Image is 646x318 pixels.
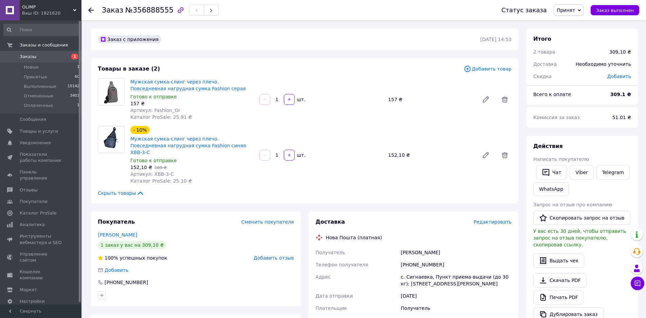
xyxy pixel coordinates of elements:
[501,7,547,14] div: Статус заказа
[130,178,192,184] span: Каталог ProSale: 25.10 ₴
[572,57,635,72] div: Необходимо уточнить
[536,165,567,180] button: Чат
[20,222,45,228] span: Аналитика
[324,234,384,241] div: Нова Пошта (платная)
[295,152,306,158] div: шт.
[24,83,56,90] span: Выполненные
[130,136,246,155] a: Мужская сумка-слинг через плечо. Повседневная нагрудная сумка Fashion синяя ХВВ-3-С
[20,199,48,205] span: Покупатели
[316,250,345,255] span: Получатель
[399,302,513,314] div: Получатель
[22,4,73,10] span: OLIMP
[498,148,512,162] span: Удалить
[241,219,294,225] span: Сменить покупателя
[533,182,569,196] a: WhatsApp
[70,93,79,99] span: 3403
[533,36,551,42] span: Итого
[68,83,79,90] span: 15142
[98,35,161,43] div: Заказ с приложения
[98,66,160,72] span: Товары в заказе (2)
[607,74,631,79] span: Добавить
[130,100,254,107] div: 157 ₴
[474,219,512,225] span: Редактировать
[98,241,166,249] div: 1 заказ у вас на 309,10 ₴
[609,49,631,55] div: 309,10 ₴
[20,116,46,123] span: Сообщения
[533,61,557,67] span: Доставка
[102,6,123,14] span: Заказ
[130,171,174,177] span: Артикул: ХВВ-3-С
[3,24,80,36] input: Поиск
[612,115,631,120] span: 51.01 ₴
[88,7,94,14] div: Вернуться назад
[20,140,51,146] span: Уведомления
[105,267,128,273] span: Добавить
[98,79,125,105] img: Мужская сумка-слинг через плечо. Повседневная нагрудная сумка Fashion серая
[385,150,476,160] div: 152,10 ₴
[98,255,167,261] div: успешных покупок
[20,210,56,216] span: Каталог ProSale
[533,273,587,287] a: Скачать PDF
[20,151,63,164] span: Показатели работы компании
[533,115,580,120] span: Комиссия за заказ
[130,158,177,163] span: Готово к отправке
[130,126,150,134] div: - 10%
[610,92,631,97] b: 309.1 ₴
[20,187,38,193] span: Отзывы
[498,93,512,106] span: Удалить
[570,165,593,180] a: Viber
[533,92,571,97] span: Всего к оплате
[316,293,353,299] span: Дата отправки
[596,165,630,180] a: Telegram
[98,190,144,197] span: Скрыть товары
[98,126,125,153] img: Мужская сумка-слинг через плечо. Повседневная нагрудная сумка Fashion синяя ХВВ-3-С
[399,259,513,271] div: [PHONE_NUMBER]
[20,269,63,281] span: Кошелек компании
[316,274,331,280] span: Адрес
[295,96,306,103] div: шт.
[24,64,39,70] span: Новые
[24,102,53,109] span: Оплаченные
[254,255,294,261] span: Добавить отзыв
[77,64,79,70] span: 1
[316,262,368,267] span: Телефон получателя
[399,290,513,302] div: [DATE]
[631,277,644,290] button: Чат с покупателем
[75,74,79,80] span: 60
[125,6,173,14] span: №356888555
[557,7,575,13] span: Принят
[20,287,37,293] span: Маркет
[533,49,555,55] span: 2 товара
[533,211,630,225] button: Скопировать запрос на отзыв
[533,228,626,247] span: У вас есть 30 дней, чтобы отправить запрос на отзыв покупателю, скопировав ссылку.
[20,42,68,48] span: Заказы и сообщения
[479,93,493,106] a: Редактировать
[316,219,345,225] span: Доставка
[591,5,639,15] button: Заказ выполнен
[130,108,180,113] span: Артикул: Fashion_Gr
[533,254,584,268] button: Выдать чек
[399,271,513,290] div: с. Сигнаевка, Пункт приема-выдачи (до 30 кг): [STREET_ADDRESS][PERSON_NAME]
[20,169,63,181] span: Панель управления
[24,74,47,80] span: Принятые
[130,94,177,99] span: Готово к отправке
[24,93,53,99] span: Отмененные
[316,305,347,311] span: Плательщик
[20,298,44,304] span: Настройки
[77,102,79,109] span: 1
[20,251,63,263] span: Управление сайтом
[533,143,563,149] span: Действия
[130,114,192,120] span: Каталог ProSale: 25.91 ₴
[596,8,634,13] span: Заказ выполнен
[533,202,612,207] span: Запрос на отзыв про компанию
[104,279,149,286] div: [PHONE_NUMBER]
[105,255,118,261] span: 100%
[71,54,78,59] span: 1
[385,95,476,104] div: 157 ₴
[533,74,552,79] span: Скидка
[399,246,513,259] div: [PERSON_NAME]
[22,10,81,16] div: Ваш ID: 1921620
[154,165,167,170] span: 169 ₴
[533,156,589,162] span: Написать покупателю
[20,128,58,134] span: Товары и услуги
